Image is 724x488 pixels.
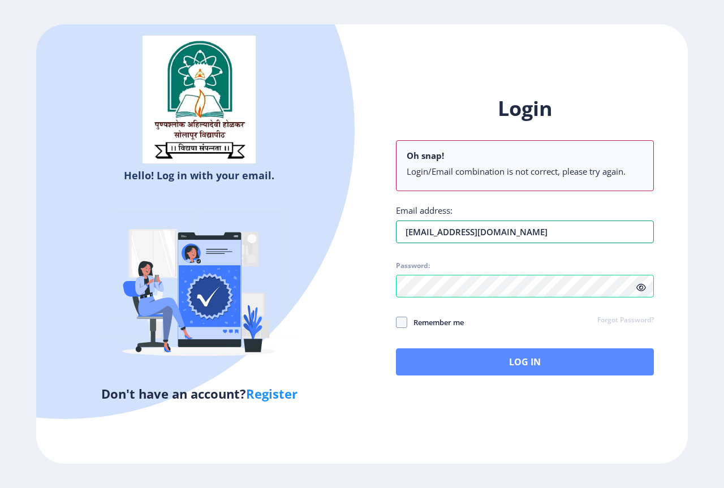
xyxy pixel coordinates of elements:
[246,385,298,402] a: Register
[100,187,298,385] img: Verified-rafiki.svg
[396,221,654,243] input: Email address
[597,316,654,326] a: Forgot Password?
[407,166,643,177] li: Login/Email combination is not correct, please try again.
[45,385,354,403] h5: Don't have an account?
[407,150,444,161] b: Oh snap!
[396,95,654,122] h1: Login
[407,316,464,329] span: Remember me
[396,205,453,216] label: Email address:
[396,348,654,375] button: Log In
[396,261,430,270] label: Password:
[143,36,256,163] img: sulogo.png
